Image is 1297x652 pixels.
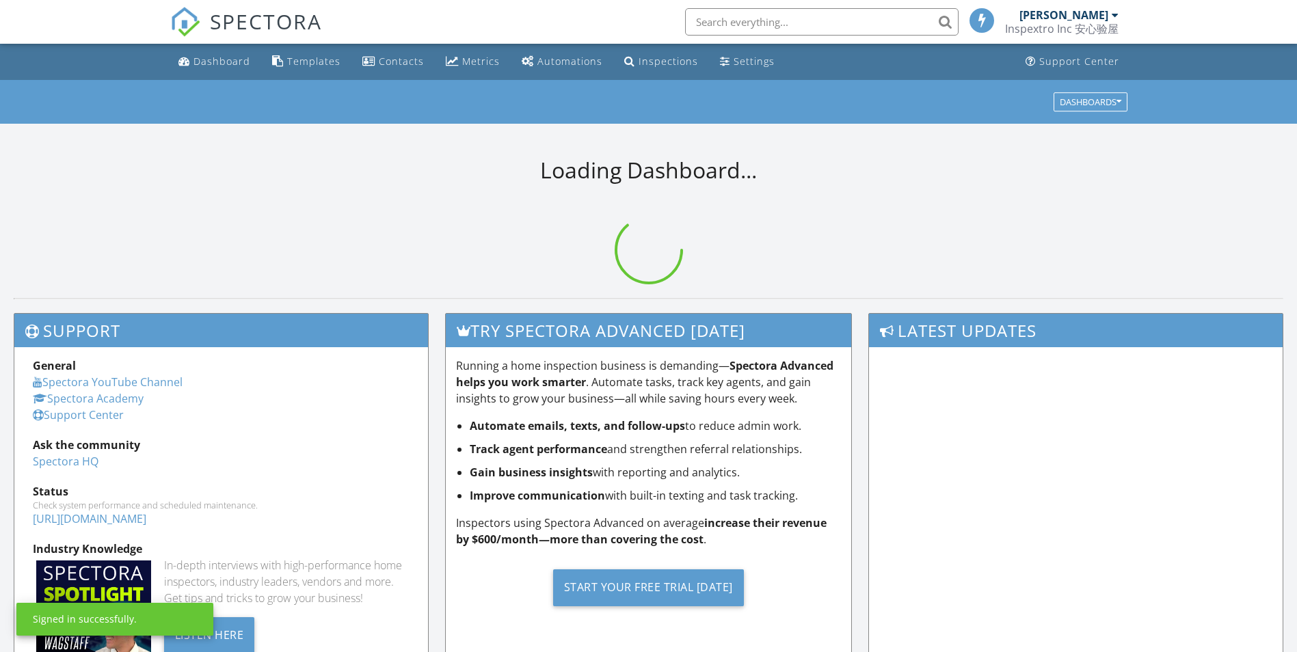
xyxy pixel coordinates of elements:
[440,49,505,74] a: Metrics
[470,488,605,503] strong: Improve communication
[456,357,841,407] p: Running a home inspection business is demanding— . Automate tasks, track key agents, and gain ins...
[1019,8,1108,22] div: [PERSON_NAME]
[173,49,256,74] a: Dashboard
[170,7,200,37] img: The Best Home Inspection Software - Spectora
[33,511,146,526] a: [URL][DOMAIN_NAME]
[33,454,98,469] a: Spectora HQ
[456,358,833,390] strong: Spectora Advanced helps you work smarter
[33,612,137,626] div: Signed in successfully.
[639,55,698,68] div: Inspections
[869,314,1283,347] h3: Latest Updates
[33,541,410,557] div: Industry Knowledge
[470,418,685,433] strong: Automate emails, texts, and follow-ups
[470,442,607,457] strong: Track agent performance
[470,464,841,480] li: with reporting and analytics.
[357,49,429,74] a: Contacts
[470,441,841,457] li: and strengthen referral relationships.
[462,55,500,68] div: Metrics
[537,55,602,68] div: Automations
[287,55,340,68] div: Templates
[553,569,744,606] div: Start Your Free Trial [DATE]
[33,375,183,390] a: Spectora YouTube Channel
[33,407,124,422] a: Support Center
[33,483,410,500] div: Status
[170,18,322,47] a: SPECTORA
[456,515,827,547] strong: increase their revenue by $600/month—more than covering the cost
[1054,92,1127,111] button: Dashboards
[516,49,608,74] a: Automations (Basic)
[193,55,250,68] div: Dashboard
[470,465,593,480] strong: Gain business insights
[619,49,704,74] a: Inspections
[210,7,322,36] span: SPECTORA
[14,314,428,347] h3: Support
[1060,97,1121,107] div: Dashboards
[456,558,841,616] a: Start Your Free Trial [DATE]
[456,515,841,547] p: Inspectors using Spectora Advanced on average .
[470,418,841,434] li: to reduce admin work.
[267,49,346,74] a: Templates
[33,358,76,373] strong: General
[685,8,959,36] input: Search everything...
[33,500,410,511] div: Check system performance and scheduled maintenance.
[734,55,775,68] div: Settings
[1039,55,1119,68] div: Support Center
[1005,22,1119,36] div: Inspextro Inc 安心验屋
[470,487,841,504] li: with built-in texting and task tracking.
[1020,49,1125,74] a: Support Center
[164,627,255,642] a: Listen Here
[714,49,780,74] a: Settings
[446,314,851,347] h3: Try spectora advanced [DATE]
[33,391,144,406] a: Spectora Academy
[33,437,410,453] div: Ask the community
[379,55,424,68] div: Contacts
[164,557,410,606] div: In-depth interviews with high-performance home inspectors, industry leaders, vendors and more. Ge...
